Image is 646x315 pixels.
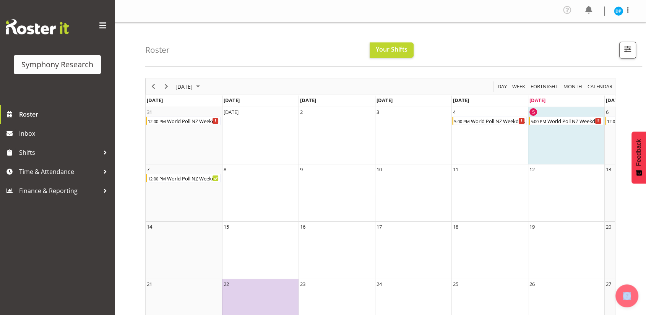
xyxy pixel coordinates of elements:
[146,117,221,125] div: World Poll NZ Weekends Begin From Sunday, August 31, 2025 at 12:00:00 PM GMT+12:00 Ends At Sunday...
[175,82,193,91] span: [DATE]
[453,280,458,288] div: 25
[497,82,508,91] button: Timeline Day
[300,280,305,288] div: 23
[586,82,614,91] button: Month
[160,78,173,94] div: Next
[300,223,305,231] div: 16
[376,45,407,54] span: Your Shifts
[497,82,508,91] span: Day
[375,107,451,164] td: Wednesday, September 3, 2025
[619,42,636,58] button: Filter Shifts
[530,117,547,125] div: 5:00 PM
[299,222,375,279] td: Tuesday, September 16, 2025
[470,117,526,125] div: World Poll NZ Weekdays
[377,166,382,173] div: 10
[453,223,458,231] div: 18
[529,97,545,104] span: [DATE]
[606,117,625,125] div: 12:00 PM
[166,117,220,125] div: World Poll NZ Weekends
[511,82,526,91] span: Week
[224,280,229,288] div: 22
[147,166,149,173] div: 7
[300,108,303,116] div: 2
[451,222,528,279] td: Thursday, September 18, 2025
[19,147,99,158] span: Shifts
[222,107,299,164] td: Monday, September 1, 2025
[623,292,631,300] img: help-xxl-2.png
[146,222,222,279] td: Sunday, September 14, 2025
[19,128,111,139] span: Inbox
[377,97,393,104] span: [DATE]
[530,82,559,91] span: Fortnight
[148,82,159,91] button: Previous
[563,82,583,91] span: Month
[529,117,603,125] div: World Poll NZ Weekdays Begin From Friday, September 5, 2025 at 5:00:00 PM GMT+12:00 Ends At Frida...
[529,223,535,231] div: 19
[606,108,609,116] div: 6
[166,174,220,182] div: World Poll NZ Weekends
[370,42,414,58] button: Your Shifts
[300,166,303,173] div: 9
[222,164,299,222] td: Monday, September 8, 2025
[147,78,160,94] div: Previous
[300,97,316,104] span: [DATE]
[528,222,604,279] td: Friday, September 19, 2025
[377,280,382,288] div: 24
[146,107,222,164] td: Sunday, August 31, 2025
[299,164,375,222] td: Tuesday, September 9, 2025
[528,164,604,222] td: Friday, September 12, 2025
[529,82,560,91] button: Fortnight
[453,108,456,116] div: 4
[222,222,299,279] td: Monday, September 15, 2025
[587,82,613,91] span: calendar
[224,166,226,173] div: 8
[511,82,527,91] button: Timeline Week
[451,107,528,164] td: Thursday, September 4, 2025
[451,164,528,222] td: Thursday, September 11, 2025
[161,82,172,91] button: Next
[174,82,203,91] button: September 2025
[562,82,584,91] button: Timeline Month
[635,139,642,166] span: Feedback
[224,97,240,104] span: [DATE]
[606,223,611,231] div: 20
[19,185,99,196] span: Finance & Reporting
[145,45,170,54] h4: Roster
[19,166,99,177] span: Time & Attendance
[146,164,222,222] td: Sunday, September 7, 2025
[452,117,527,125] div: World Poll NZ Weekdays Begin From Thursday, September 4, 2025 at 5:00:00 PM GMT+12:00 Ends At Thu...
[147,117,166,125] div: 12:00 PM
[606,166,611,173] div: 13
[529,108,537,116] div: 5
[606,97,622,104] span: [DATE]
[146,174,221,182] div: World Poll NZ Weekends Begin From Sunday, September 7, 2025 at 12:00:00 PM GMT+12:00 Ends At Sund...
[547,117,603,125] div: World Poll NZ Weekdays
[147,97,163,104] span: [DATE]
[147,174,166,182] div: 12:00 PM
[529,166,535,173] div: 12
[453,117,470,125] div: 5:00 PM
[614,6,623,16] img: divyadeep-parmar11611.jpg
[299,107,375,164] td: Tuesday, September 2, 2025
[377,223,382,231] div: 17
[224,223,229,231] div: 15
[606,280,611,288] div: 27
[377,108,379,116] div: 3
[375,164,451,222] td: Wednesday, September 10, 2025
[375,222,451,279] td: Wednesday, September 17, 2025
[528,107,604,164] td: Friday, September 5, 2025
[453,166,458,173] div: 11
[453,97,469,104] span: [DATE]
[147,280,152,288] div: 21
[631,132,646,183] button: Feedback - Show survey
[147,108,152,116] div: 31
[6,19,69,34] img: Rosterit website logo
[224,108,239,116] div: [DATE]
[529,280,535,288] div: 26
[21,59,93,70] div: Symphony Research
[19,109,111,120] span: Roster
[147,223,152,231] div: 14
